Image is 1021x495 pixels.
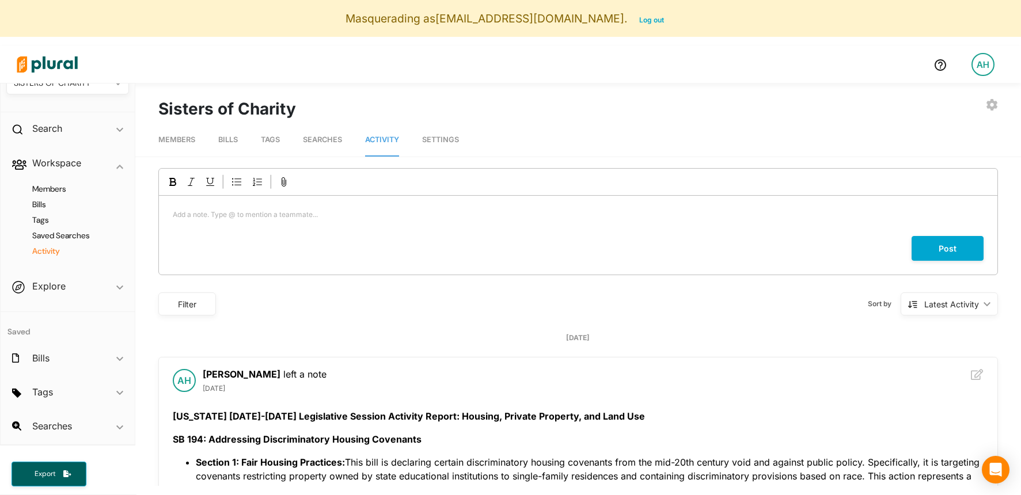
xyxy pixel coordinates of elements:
span: Tags [261,135,280,144]
div: AH [971,53,995,76]
span: left a note [203,368,327,380]
div: [DATE] [158,333,998,343]
span: Settings [422,135,459,144]
button: Log out [628,12,675,29]
h2: Explore [32,280,66,292]
a: Saved Searches [18,230,123,241]
a: AH [962,48,1004,81]
div: Open Intercom Messenger [982,456,1009,483]
span: Searches [303,135,342,144]
span: Members [158,135,195,144]
button: Export [12,462,86,486]
a: Settings [422,124,459,157]
h2: Tags [32,386,53,398]
a: Tags [18,215,123,226]
h4: Saved [1,312,135,340]
span: Export [26,469,63,479]
a: Bills [18,199,123,210]
b: [PERSON_NAME] [203,368,280,380]
strong: Section 1: Fair Housing Practices: [196,456,345,468]
div: Filter [166,298,208,310]
a: Activity [18,246,123,257]
span: Bills [218,135,238,144]
a: Members [158,124,195,157]
img: Logo for Plural [7,44,88,85]
h2: Search [32,122,62,135]
a: Tags [261,124,280,157]
h3: [DATE] [203,384,962,393]
a: Activity [365,124,399,157]
strong: [US_STATE] [DATE]-[DATE] Legislative Session Activity Report: Housing, Private Property, and Land... [173,410,645,422]
a: Bills [218,124,238,157]
div: AH [173,369,196,392]
a: Searches [303,124,342,157]
span: Activity [365,135,399,144]
button: Post [912,236,984,261]
span: [EMAIL_ADDRESS][DOMAIN_NAME] [435,12,624,25]
h2: Bills [32,352,50,364]
a: Members [18,184,123,195]
span: Sort by [868,299,901,309]
div: Latest Activity [924,298,979,310]
h2: Searches [32,420,72,432]
strong: SB 194: Addressing Discriminatory Housing Covenants [173,433,422,445]
h1: Sisters of Charity [158,97,296,121]
h2: Workspace [32,157,81,169]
